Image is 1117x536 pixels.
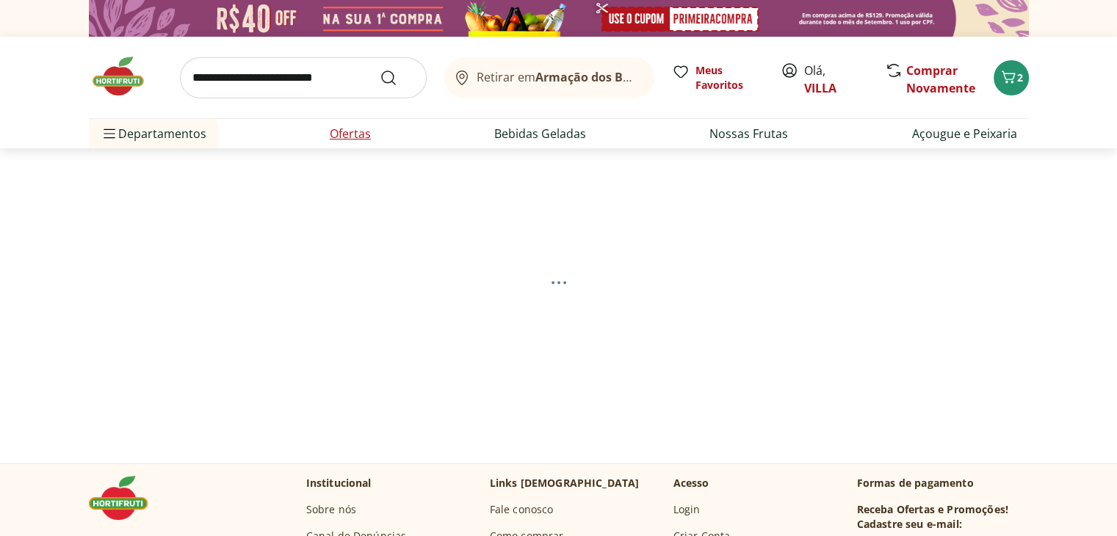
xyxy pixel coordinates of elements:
a: Ofertas [330,125,371,142]
span: Olá, [804,62,870,97]
p: Institucional [306,476,372,490]
a: Sobre nós [306,502,356,517]
b: Armação dos Búzios/RJ [535,69,670,85]
h3: Receba Ofertas e Promoções! [857,502,1008,517]
span: Departamentos [101,116,206,151]
button: Carrinho [994,60,1029,95]
button: Menu [101,116,118,151]
p: Formas de pagamento [857,476,1029,490]
img: Hortifruti [89,476,162,520]
button: Submit Search [380,69,415,87]
span: 2 [1017,70,1023,84]
img: Hortifruti [89,54,162,98]
p: Acesso [673,476,709,490]
a: Bebidas Geladas [494,125,586,142]
input: search [180,57,427,98]
a: Nossas Frutas [709,125,788,142]
a: Fale conosco [490,502,554,517]
a: Açougue e Peixaria [912,125,1017,142]
a: Comprar Novamente [906,62,975,96]
button: Retirar emArmação dos Búzios/RJ [444,57,654,98]
span: Meus Favoritos [695,63,763,93]
a: Login [673,502,701,517]
a: VILLA [804,80,836,96]
a: Meus Favoritos [672,63,763,93]
h3: Cadastre seu e-mail: [857,517,962,532]
span: Retirar em [477,70,639,84]
p: Links [DEMOGRAPHIC_DATA] [490,476,640,490]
